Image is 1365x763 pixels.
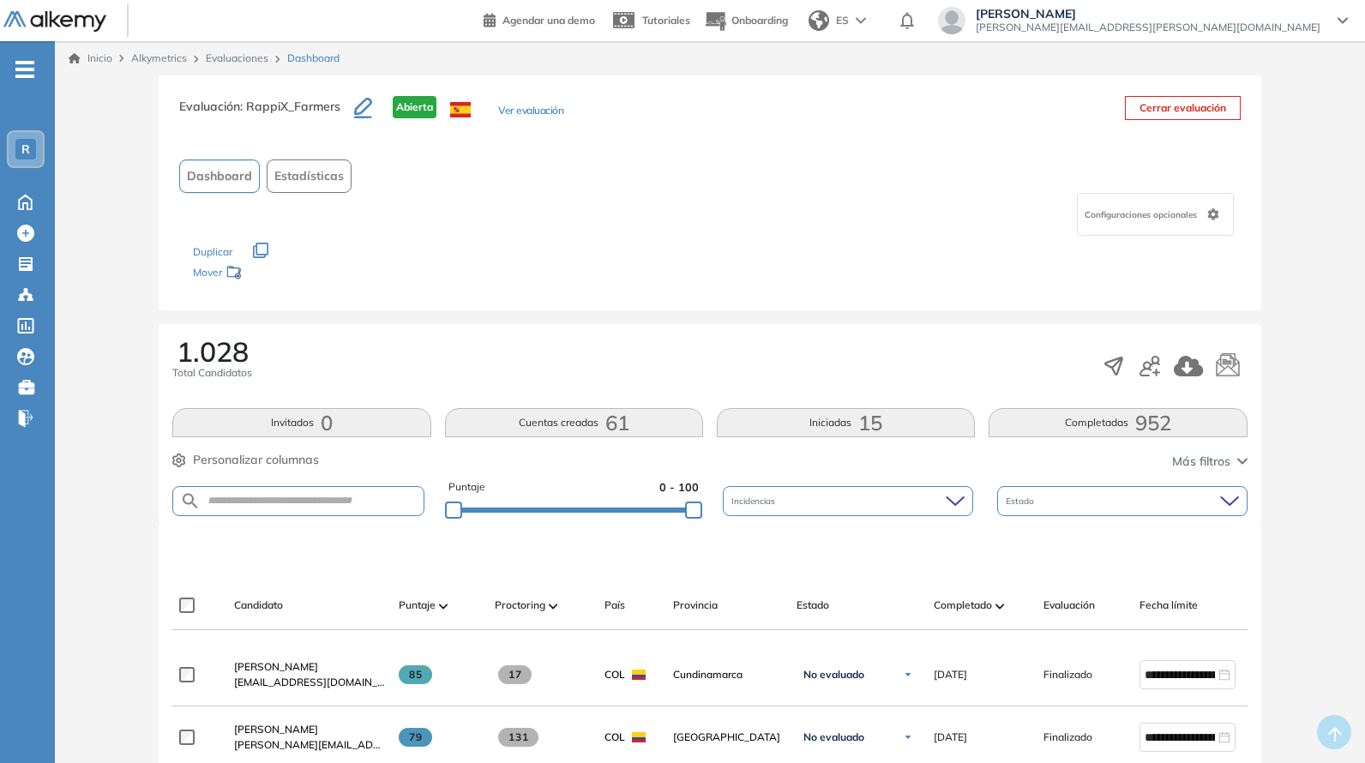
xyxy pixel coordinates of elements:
[240,99,340,114] span: : RappiX_Farmers
[172,365,252,381] span: Total Candidatos
[856,17,866,24] img: arrow
[448,479,485,496] span: Puntaje
[206,51,268,64] a: Evaluaciones
[989,408,1247,437] button: Completadas952
[903,670,913,680] img: Ícono de flecha
[934,730,967,745] span: [DATE]
[439,604,448,609] img: [missing "en.ARROW_ALT" translation]
[797,598,829,613] span: Estado
[399,598,436,613] span: Puntaje
[179,96,354,132] h3: Evaluación
[445,408,703,437] button: Cuentas creadas61
[1125,96,1241,120] button: Cerrar evaluación
[632,732,646,742] img: COL
[234,660,318,673] span: [PERSON_NAME]
[234,737,385,753] span: [PERSON_NAME][EMAIL_ADDRESS][DOMAIN_NAME]
[15,68,34,71] i: -
[934,667,967,682] span: [DATE]
[673,598,718,613] span: Provincia
[131,51,187,64] span: Alkymetrics
[549,604,557,609] img: [missing "en.ARROW_ALT" translation]
[717,408,975,437] button: Iniciadas15
[1043,598,1095,613] span: Evaluación
[179,159,260,193] button: Dashboard
[731,14,788,27] span: Onboarding
[234,722,385,737] a: [PERSON_NAME]
[193,258,364,290] div: Mover
[393,96,436,118] span: Abierta
[604,730,625,745] span: COL
[180,490,201,512] img: SEARCH_ALT
[498,665,532,684] span: 17
[69,51,112,66] a: Inicio
[997,486,1248,516] div: Estado
[399,665,432,684] span: 85
[976,21,1320,34] span: [PERSON_NAME][EMAIL_ADDRESS][PERSON_NAME][DOMAIN_NAME]
[704,3,788,39] button: Onboarding
[642,14,690,27] span: Tutoriales
[1043,667,1092,682] span: Finalizado
[673,730,783,745] span: [GEOGRAPHIC_DATA]
[976,7,1320,21] span: [PERSON_NAME]
[498,103,563,121] button: Ver evaluación
[495,598,545,613] span: Proctoring
[187,167,252,185] span: Dashboard
[604,598,625,613] span: País
[604,667,625,682] span: COL
[193,245,232,258] span: Duplicar
[673,667,783,682] span: Cundinamarca
[172,408,430,437] button: Invitados0
[1006,495,1037,508] span: Estado
[723,486,973,516] div: Incidencias
[234,723,318,736] span: [PERSON_NAME]
[502,14,595,27] span: Agendar una demo
[484,9,595,29] a: Agendar una demo
[803,668,864,682] span: No evaluado
[659,479,699,496] span: 0 - 100
[632,670,646,680] img: COL
[172,451,319,469] button: Personalizar columnas
[1043,730,1092,745] span: Finalizado
[193,451,319,469] span: Personalizar columnas
[234,659,385,675] a: [PERSON_NAME]
[3,11,106,33] img: Logo
[498,728,538,747] span: 131
[1140,598,1198,613] span: Fecha límite
[234,598,283,613] span: Candidato
[903,732,913,742] img: Ícono de flecha
[274,167,344,185] span: Estadísticas
[731,495,779,508] span: Incidencias
[21,142,30,156] span: R
[1172,453,1230,471] span: Más filtros
[177,338,249,365] span: 1.028
[995,604,1004,609] img: [missing "en.ARROW_ALT" translation]
[809,10,829,31] img: world
[1172,453,1248,471] button: Más filtros
[1077,193,1234,236] div: Configuraciones opcionales
[450,102,471,117] img: ESP
[803,730,864,744] span: No evaluado
[1085,208,1200,221] span: Configuraciones opcionales
[836,13,849,28] span: ES
[287,51,340,66] span: Dashboard
[934,598,992,613] span: Completado
[399,728,432,747] span: 79
[267,159,352,193] button: Estadísticas
[234,675,385,690] span: [EMAIL_ADDRESS][DOMAIN_NAME]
